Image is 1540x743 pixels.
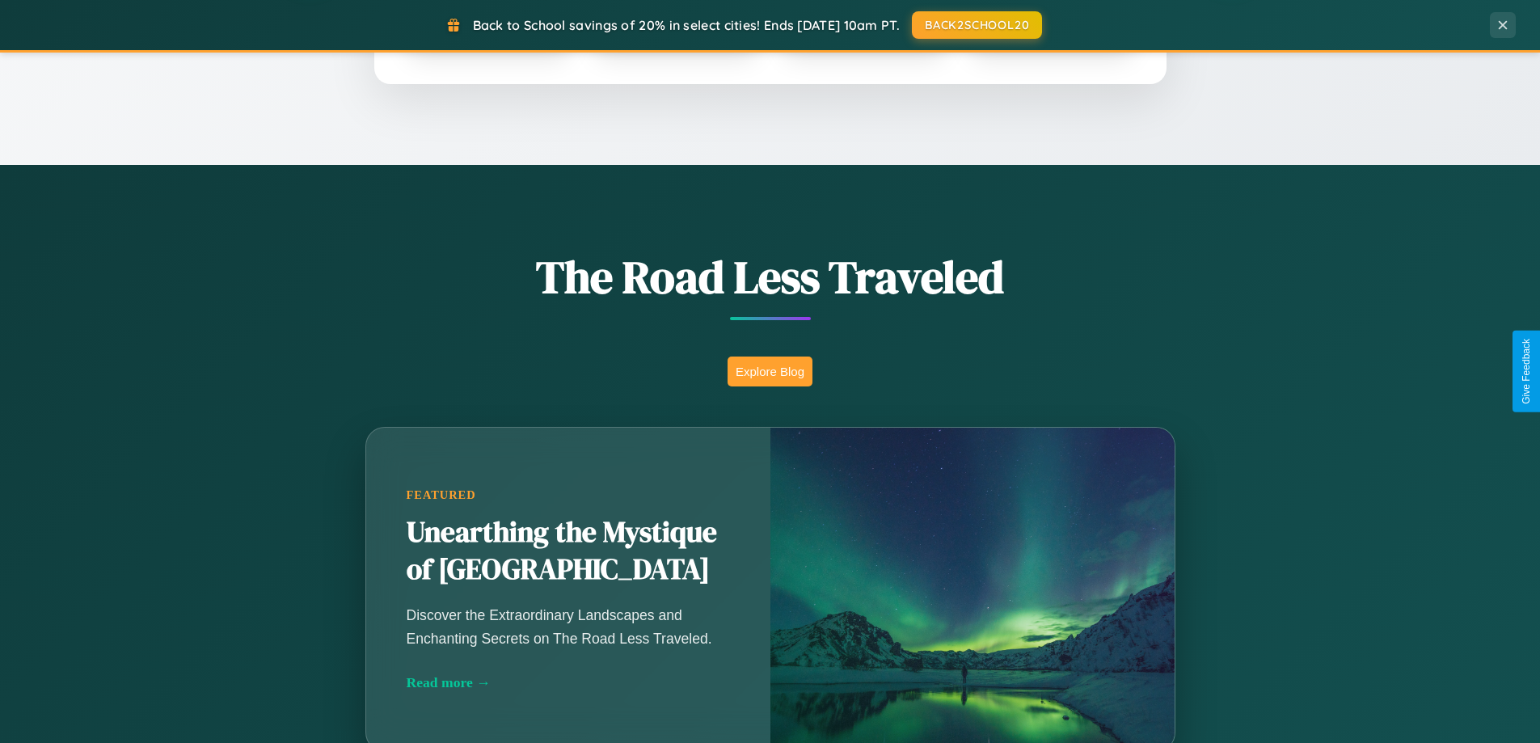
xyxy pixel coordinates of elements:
[473,17,900,33] span: Back to School savings of 20% in select cities! Ends [DATE] 10am PT.
[407,604,730,649] p: Discover the Extraordinary Landscapes and Enchanting Secrets on The Road Less Traveled.
[407,488,730,502] div: Featured
[728,357,812,386] button: Explore Blog
[285,246,1255,308] h1: The Road Less Traveled
[407,674,730,691] div: Read more →
[407,514,730,589] h2: Unearthing the Mystique of [GEOGRAPHIC_DATA]
[912,11,1042,39] button: BACK2SCHOOL20
[1521,339,1532,404] div: Give Feedback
